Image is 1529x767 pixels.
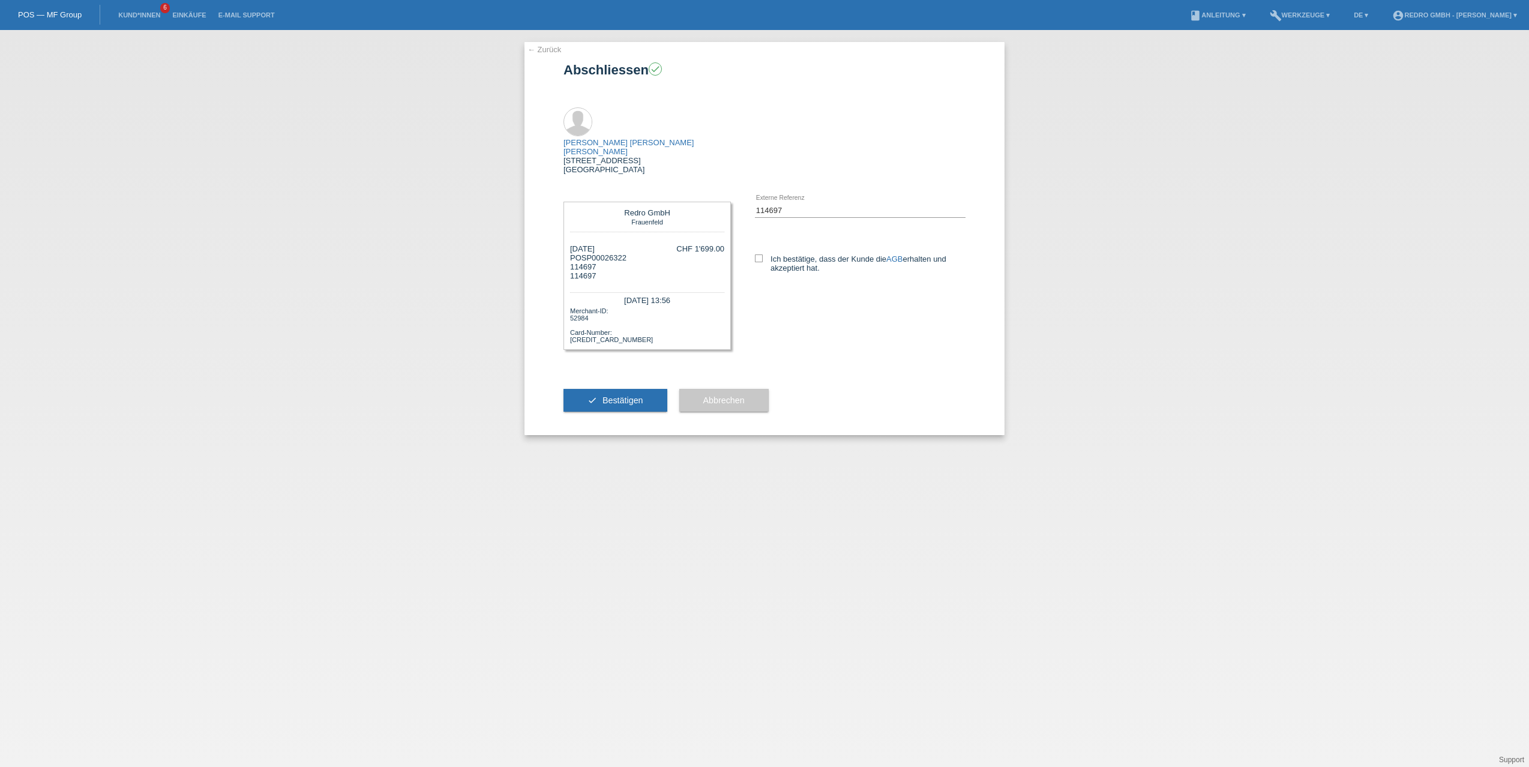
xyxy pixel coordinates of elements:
a: Einkäufe [166,11,212,19]
span: Abbrechen [703,396,745,405]
a: E-Mail Support [212,11,281,19]
div: [DATE] POSP00026322 114697 [570,244,626,280]
a: account_circleRedro GmbH - [PERSON_NAME] ▾ [1386,11,1523,19]
div: CHF 1'699.00 [676,244,724,253]
a: [PERSON_NAME] [PERSON_NAME] [PERSON_NAME] [563,138,694,156]
div: Merchant-ID: 52984 Card-Number: [CREDIT_CARD_NUMBER] [570,306,724,343]
label: Ich bestätige, dass der Kunde die erhalten und akzeptiert hat. [755,254,966,272]
a: Support [1499,756,1524,764]
i: check [650,64,661,74]
div: [STREET_ADDRESS] [GEOGRAPHIC_DATA] [563,138,731,174]
div: Redro GmbH [573,208,721,217]
i: account_circle [1392,10,1404,22]
span: 6 [160,3,170,13]
a: POS — MF Group [18,10,82,19]
a: AGB [886,254,903,263]
h1: Abschliessen [563,62,966,77]
a: buildWerkzeuge ▾ [1264,11,1336,19]
a: DE ▾ [1348,11,1374,19]
a: Kund*innen [112,11,166,19]
i: book [1189,10,1201,22]
i: build [1270,10,1282,22]
div: Frauenfeld [573,217,721,226]
span: 114697 [570,262,596,271]
button: check Bestätigen [563,389,667,412]
button: Abbrechen [679,389,769,412]
i: check [587,396,597,405]
div: [DATE] 13:56 [570,292,724,306]
a: ← Zurück [527,45,561,54]
a: bookAnleitung ▾ [1183,11,1251,19]
span: Bestätigen [602,396,643,405]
